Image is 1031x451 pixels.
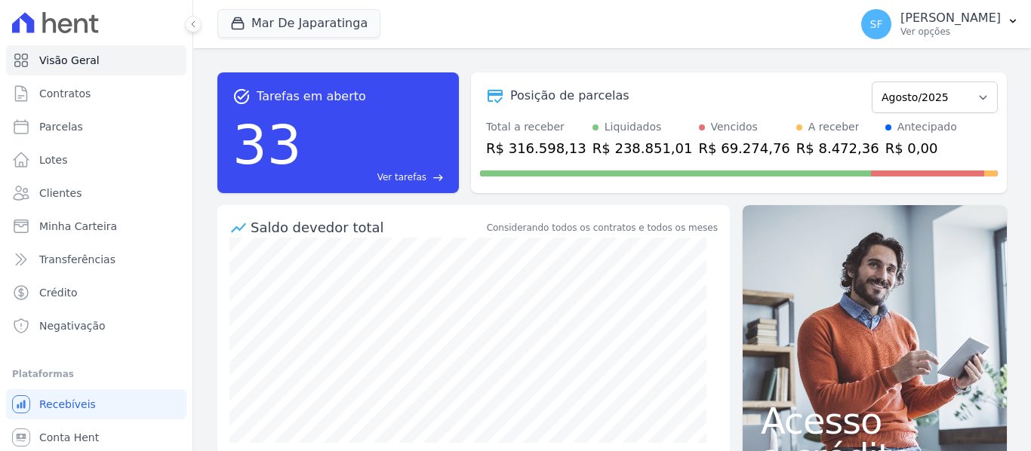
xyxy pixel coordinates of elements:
[217,9,380,38] button: Mar De Japaratinga
[39,252,115,267] span: Transferências
[39,86,91,101] span: Contratos
[251,217,484,238] div: Saldo devedor total
[486,119,586,135] div: Total a receber
[39,318,106,333] span: Negativação
[257,87,366,106] span: Tarefas em aberto
[592,138,693,158] div: R$ 238.851,01
[6,178,186,208] a: Clientes
[308,170,444,184] a: Ver tarefas east
[6,389,186,419] a: Recebíveis
[6,211,186,241] a: Minha Carteira
[6,145,186,175] a: Lotes
[699,138,790,158] div: R$ 69.274,76
[808,119,860,135] div: A receber
[39,430,99,445] span: Conta Hent
[377,170,426,184] span: Ver tarefas
[232,106,302,184] div: 33
[12,365,180,383] div: Plataformas
[885,138,957,158] div: R$ 0,00
[761,403,989,439] span: Acesso
[39,152,68,167] span: Lotes
[6,244,186,275] a: Transferências
[870,19,883,29] span: SF
[711,119,758,135] div: Vencidos
[6,45,186,75] a: Visão Geral
[6,278,186,308] a: Crédito
[39,186,82,201] span: Clientes
[6,78,186,109] a: Contratos
[39,119,83,134] span: Parcelas
[432,172,444,183] span: east
[849,3,1031,45] button: SF [PERSON_NAME] Ver opções
[510,87,629,105] div: Posição de parcelas
[897,119,957,135] div: Antecipado
[486,138,586,158] div: R$ 316.598,13
[605,119,662,135] div: Liquidados
[6,112,186,142] a: Parcelas
[487,221,718,235] div: Considerando todos os contratos e todos os meses
[39,219,117,234] span: Minha Carteira
[900,11,1001,26] p: [PERSON_NAME]
[232,87,251,106] span: task_alt
[900,26,1001,38] p: Ver opções
[39,397,96,412] span: Recebíveis
[39,285,78,300] span: Crédito
[39,53,100,68] span: Visão Geral
[6,311,186,341] a: Negativação
[796,138,879,158] div: R$ 8.472,36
